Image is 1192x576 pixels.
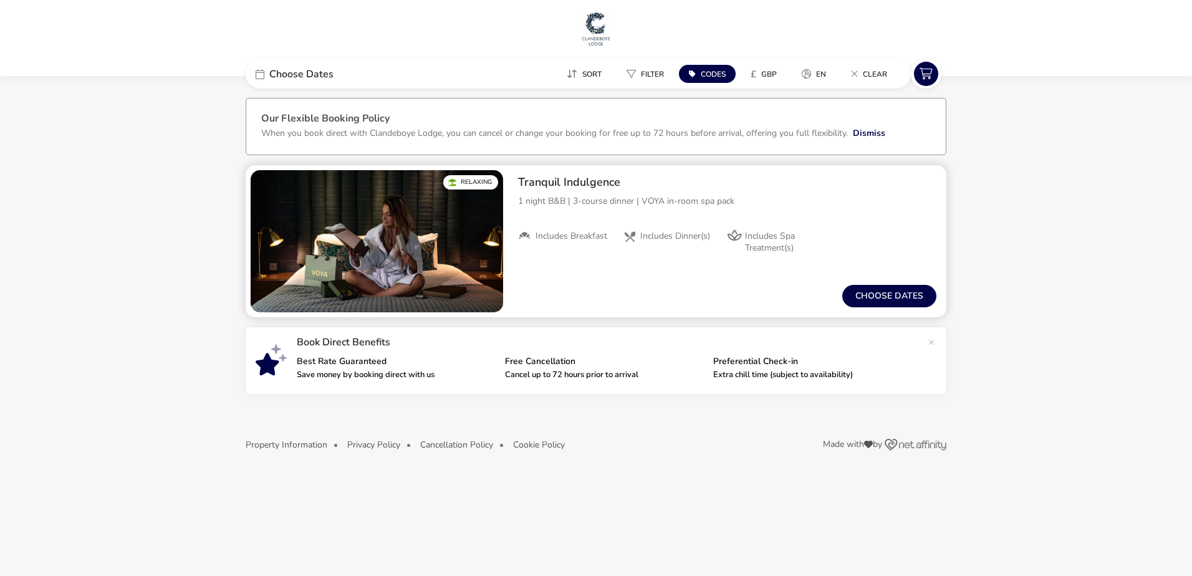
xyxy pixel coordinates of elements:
span: Codes [701,69,726,79]
button: Filter [617,65,674,83]
naf-pibe-menu-bar-item: Clear [841,65,902,83]
button: en [792,65,836,83]
span: Includes Spa Treatment(s) [745,231,822,253]
naf-pibe-menu-bar-item: en [792,65,841,83]
span: Choose Dates [269,69,334,79]
img: Main Website [580,10,612,47]
p: Extra chill time (subject to availability) [713,371,911,379]
span: Sort [582,69,602,79]
button: Privacy Policy [347,440,400,449]
button: Cookie Policy [513,440,565,449]
span: Includes Breakfast [536,231,607,242]
button: Dismiss [853,127,885,140]
p: Cancel up to 72 hours prior to arrival [505,371,703,379]
naf-pibe-menu-bar-item: Codes [679,65,741,83]
div: Choose Dates [246,59,433,89]
span: Filter [641,69,664,79]
span: en [816,69,826,79]
p: Preferential Check-in [713,357,911,366]
naf-pibe-menu-bar-item: £GBP [741,65,792,83]
button: Choose dates [842,285,936,307]
div: Relaxing [443,175,498,190]
naf-pibe-menu-bar-item: Filter [617,65,679,83]
span: Clear [863,69,887,79]
button: Property Information [246,440,327,449]
button: Codes [679,65,736,83]
naf-pibe-menu-bar-item: Sort [557,65,617,83]
span: Made with by [823,440,882,449]
span: GBP [761,69,777,79]
p: When you book direct with Clandeboye Lodge, you can cancel or change your booking for free up to ... [261,127,848,139]
button: Sort [557,65,612,83]
button: £GBP [741,65,787,83]
span: Includes Dinner(s) [640,231,710,242]
button: Clear [841,65,897,83]
p: Free Cancellation [505,357,703,366]
div: Tranquil Indulgence1 night B&B | 3-course dinner | VOYA in-room spa packIncludes BreakfastInclude... [508,165,946,264]
p: Best Rate Guaranteed [297,357,495,366]
p: Book Direct Benefits [297,337,921,347]
swiper-slide: 1 / 1 [251,170,503,312]
h2: Tranquil Indulgence [518,175,936,190]
h3: Our Flexible Booking Policy [261,113,931,127]
p: 1 night B&B | 3-course dinner | VOYA in-room spa pack [518,194,936,208]
i: £ [751,68,756,80]
button: Cancellation Policy [420,440,493,449]
p: Save money by booking direct with us [297,371,495,379]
